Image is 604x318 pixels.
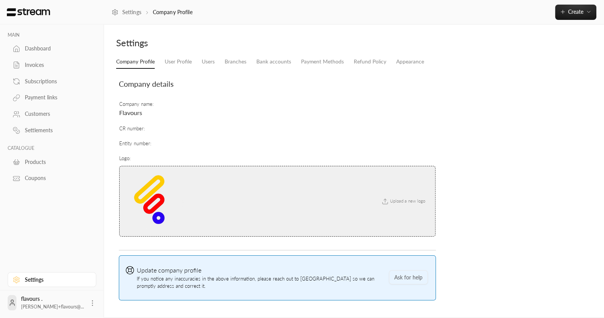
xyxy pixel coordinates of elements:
div: Dashboard [25,45,87,52]
a: Payment Methods [301,55,344,68]
img: company logo [126,172,183,230]
div: Products [25,158,87,166]
span: If you notice any inaccuracies in the above information, please reach out to [GEOGRAPHIC_DATA] so... [137,266,385,290]
span: Flavours [119,109,142,116]
div: Settings [116,37,350,49]
button: Create [555,5,596,20]
span: [PERSON_NAME]+flavours@... [21,304,84,310]
a: Coupons [8,171,96,186]
a: Payment links [8,90,96,105]
td: Entity number : [119,136,436,151]
a: Users [202,55,215,68]
a: Settings [8,272,96,287]
img: Logo [6,8,51,16]
a: Appearance [396,55,424,68]
div: flavours . [21,295,84,310]
span: Upload a new logo [377,198,429,203]
div: Customers [25,110,87,118]
td: CR number : [119,121,436,136]
a: User Profile [165,55,192,68]
td: Company name : [119,97,436,121]
a: Products [8,154,96,169]
span: Create [568,8,583,15]
a: Subscriptions [8,74,96,89]
a: Refund Policy [354,55,386,68]
div: Settlements [25,127,87,134]
p: Company Profile [153,8,193,16]
button: Ask for help [389,270,428,284]
p: CATALOGUE [8,145,96,151]
div: Subscriptions [25,78,87,85]
p: MAIN [8,32,96,38]
a: Branches [225,55,246,68]
div: Payment links [25,94,87,101]
td: Logo : [119,151,436,245]
a: Bank accounts [256,55,291,68]
div: Invoices [25,61,87,69]
a: Invoices [8,58,96,73]
nav: breadcrumb [112,8,193,16]
a: Settings [112,8,141,16]
span: Company details [119,79,173,88]
a: Company Profile [116,55,155,69]
a: Customers [8,107,96,122]
div: Settings [25,276,87,284]
a: Dashboard [8,41,96,56]
div: Coupons [25,174,87,182]
span: Update company profile [137,266,201,274]
a: Settlements [8,123,96,138]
